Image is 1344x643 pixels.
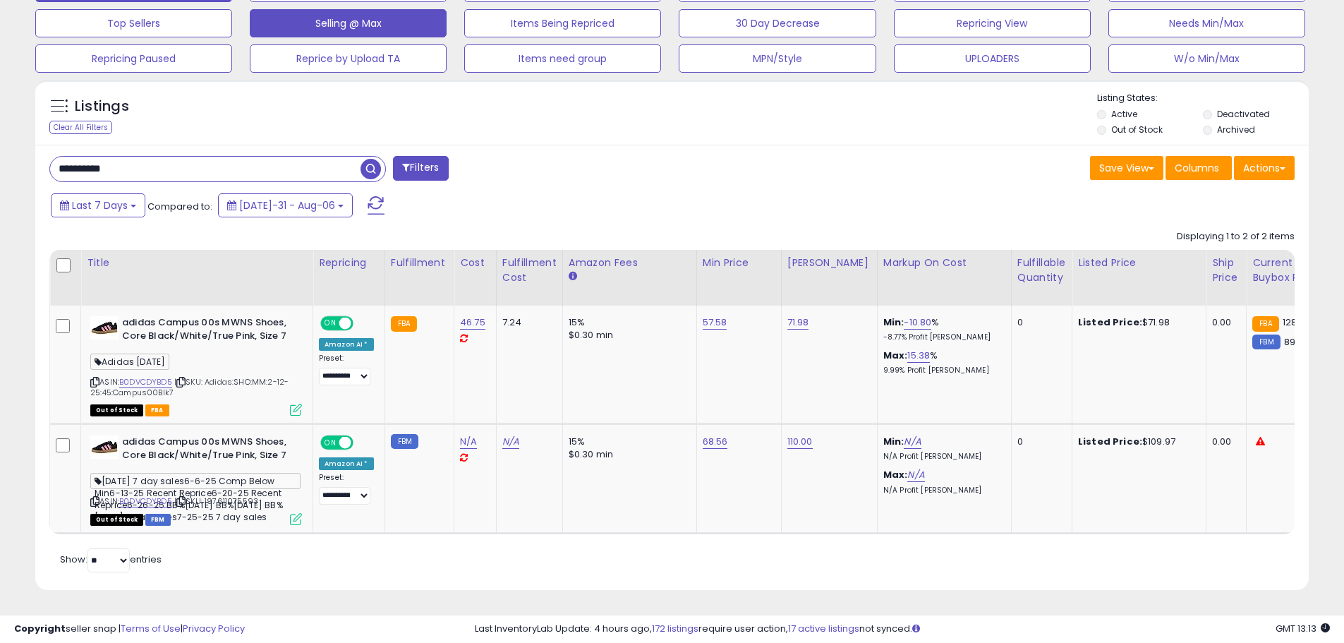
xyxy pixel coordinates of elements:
[174,495,258,507] span: | SKU: 197611075593
[319,473,374,505] div: Preset:
[1111,124,1163,136] label: Out of Stock
[1078,316,1142,329] b: Listed Price:
[49,121,112,134] div: Clear All Filters
[1212,316,1235,329] div: 0.00
[90,514,143,526] span: All listings that are currently out of stock and unavailable for purchase on Amazon
[502,435,519,449] a: N/A
[1177,230,1295,244] div: Displaying 1 to 2 of 2 items
[1175,161,1219,175] span: Columns
[1217,108,1270,120] label: Deactivated
[464,44,661,73] button: Items need group
[883,256,1005,270] div: Markup on Cost
[883,452,1000,462] p: N/A Profit [PERSON_NAME]
[460,316,485,330] a: 46.75
[904,435,921,449] a: N/A
[1078,316,1195,329] div: $71.98
[1276,622,1330,635] span: 2025-08-14 13:13 GMT
[883,316,1000,342] div: %
[703,316,727,330] a: 57.58
[883,349,1000,375] div: %
[90,404,143,416] span: All listings that are currently out of stock and unavailable for purchase on Amazon
[652,622,698,635] a: 172 listings
[145,404,169,416] span: FBA
[391,316,417,332] small: FBA
[75,97,129,116] h5: Listings
[1017,256,1066,285] div: Fulfillable Quantity
[1078,435,1142,448] b: Listed Price:
[391,434,418,449] small: FBM
[679,9,876,37] button: 30 Day Decrease
[319,256,379,270] div: Repricing
[703,256,775,270] div: Min Price
[250,9,447,37] button: Selling @ Max
[907,468,924,482] a: N/A
[1090,156,1163,180] button: Save View
[60,553,162,566] span: Show: entries
[1252,335,1280,349] small: FBM
[569,270,577,283] small: Amazon Fees.
[1284,335,1295,349] span: 89
[218,193,353,217] button: [DATE]-31 - Aug-06
[319,457,374,470] div: Amazon AI *
[883,366,1000,375] p: 9.99% Profit [PERSON_NAME]
[122,316,293,346] b: adidas Campus 00s MWNS Shoes, Core Black/White/True Pink, Size 7
[883,332,1000,342] p: -8.77% Profit [PERSON_NAME]
[90,473,301,489] span: [DATE] 7 day sales6-6-25 Comp Below Min6-13-25 Recent Reprice6-20-25 Recent Reprice6-26-25 BB%[DA...
[122,435,293,465] b: adidas Campus 00s MWNS Shoes, Core Black/White/True Pink, Size 7
[147,200,212,213] span: Compared to:
[87,256,307,270] div: Title
[319,354,374,385] div: Preset:
[1017,316,1061,329] div: 0
[894,9,1091,37] button: Repricing View
[1234,156,1295,180] button: Actions
[90,435,302,524] div: ASIN:
[90,435,119,459] img: 31OBU7mpc+L._SL40_.jpg
[239,198,335,212] span: [DATE]-31 - Aug-06
[319,338,374,351] div: Amazon AI *
[883,468,908,481] b: Max:
[569,329,686,342] div: $0.30 min
[1108,44,1305,73] button: W/o Min/Max
[90,354,169,370] span: Adidas [DATE]
[1078,435,1195,448] div: $109.97
[35,44,232,73] button: Repricing Paused
[1166,156,1232,180] button: Columns
[907,349,930,363] a: 15.38
[883,349,908,362] b: Max:
[787,256,871,270] div: [PERSON_NAME]
[475,623,1330,636] div: Last InventoryLab Update: 4 hours ago, require user action, not synced.
[90,316,119,339] img: 31OBU7mpc+L._SL40_.jpg
[1283,316,1304,329] span: 128.7
[1217,124,1255,136] label: Archived
[502,256,557,285] div: Fulfillment Cost
[1212,435,1235,448] div: 0.00
[569,316,686,329] div: 15%
[1252,316,1278,332] small: FBA
[460,256,490,270] div: Cost
[145,514,171,526] span: FBM
[787,316,809,330] a: 71.98
[569,256,691,270] div: Amazon Fees
[1078,256,1200,270] div: Listed Price
[460,435,477,449] a: N/A
[883,435,904,448] b: Min:
[894,44,1091,73] button: UPLOADERS
[322,318,339,330] span: ON
[883,486,1000,495] p: N/A Profit [PERSON_NAME]
[51,193,145,217] button: Last 7 Days
[90,376,289,397] span: | SKU: Adidas:SHO:MM:2-12-25:45:Campus00Blk7
[1097,92,1309,105] p: Listing States:
[351,437,374,449] span: OFF
[1212,256,1240,285] div: Ship Price
[250,44,447,73] button: Reprice by Upload TA
[14,622,66,635] strong: Copyright
[183,622,245,635] a: Privacy Policy
[877,250,1011,306] th: The percentage added to the cost of goods (COGS) that forms the calculator for Min & Max prices.
[119,495,172,507] a: B0DVCDYBD5
[703,435,728,449] a: 68.56
[121,622,181,635] a: Terms of Use
[679,44,876,73] button: MPN/Style
[502,316,552,329] div: 7.24
[787,435,813,449] a: 110.00
[1108,9,1305,37] button: Needs Min/Max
